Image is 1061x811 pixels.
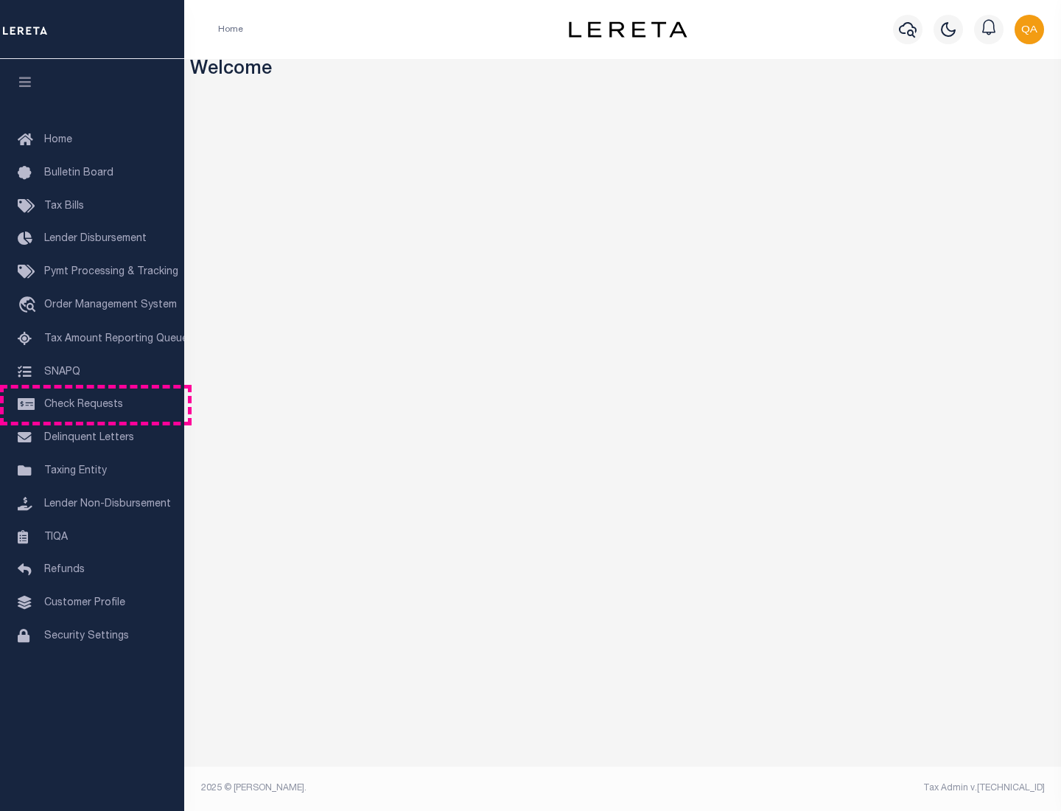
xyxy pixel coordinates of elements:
[44,466,107,476] span: Taxing Entity
[218,23,243,36] li: Home
[44,300,177,310] span: Order Management System
[44,433,134,443] span: Delinquent Letters
[44,598,125,608] span: Customer Profile
[44,267,178,277] span: Pymt Processing & Tracking
[190,782,623,795] div: 2025 © [PERSON_NAME].
[44,135,72,145] span: Home
[44,334,188,344] span: Tax Amount Reporting Queue
[44,168,113,178] span: Bulletin Board
[44,400,123,410] span: Check Requests
[44,366,80,377] span: SNAPQ
[18,296,41,316] i: travel_explore
[634,782,1045,795] div: Tax Admin v.[TECHNICAL_ID]
[44,631,129,641] span: Security Settings
[1015,15,1044,44] img: svg+xml;base64,PHN2ZyB4bWxucz0iaHR0cDovL3d3dy53My5vcmcvMjAwMC9zdmciIHBvaW50ZXItZXZlbnRzPSJub25lIi...
[569,21,687,38] img: logo-dark.svg
[44,532,68,542] span: TIQA
[44,201,84,212] span: Tax Bills
[44,499,171,509] span: Lender Non-Disbursement
[44,234,147,244] span: Lender Disbursement
[44,565,85,575] span: Refunds
[190,59,1056,82] h3: Welcome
